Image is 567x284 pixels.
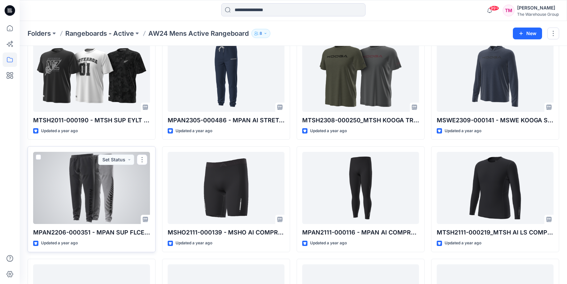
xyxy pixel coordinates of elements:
[33,116,150,125] p: MTSH2011-000190 - MTSH SUP EYLT PRT RECYCLED
[503,5,514,16] div: TM
[33,40,150,112] a: MTSH2011-000190 - MTSH SUP EYLT PRT RECYCLED
[260,30,262,37] p: 8
[251,29,270,38] button: 8
[302,228,419,237] p: MPAN2111-000116 - MPAN AI COMPRESSION
[168,40,284,112] a: MPAN2305-000486 - MPAN AI STRETCH JOGGER
[302,116,419,125] p: MTSH2308-000250_MTSH KOOGA TRAINING TEE
[437,228,554,237] p: MTSH2111-000219_MTSH AI LS COMPRESSION
[445,240,481,247] p: Updated a year ago
[517,12,559,17] div: The Warehouse Group
[437,116,554,125] p: MSWE2309-000141 - MSWE KOOGA STRETCH HOODIE Nett
[168,116,284,125] p: MPAN2305-000486 - MPAN AI STRETCH JOGGER
[41,128,78,134] p: Updated a year ago
[28,29,51,38] a: Folders
[302,152,419,224] a: MPAN2111-000116 - MPAN AI COMPRESSION
[445,128,481,134] p: Updated a year ago
[310,128,347,134] p: Updated a year ago
[176,240,212,247] p: Updated a year ago
[489,6,499,11] span: 99+
[437,40,554,112] a: MSWE2309-000141 - MSWE KOOGA STRETCH HOODIE Nett
[517,4,559,12] div: [PERSON_NAME]
[148,29,249,38] p: AW24 Mens Active Rangeboard
[33,228,150,237] p: MPAN2206-000351 - MPAN SUP FLCE TRACKPANT
[168,228,284,237] p: MSHO2111-000139 - MSHO AI COMPRESSION SHORT
[310,240,347,247] p: Updated a year ago
[513,28,542,39] button: New
[176,128,212,134] p: Updated a year ago
[33,152,150,224] a: MPAN2206-000351 - MPAN SUP FLCE TRACKPANT
[168,152,284,224] a: MSHO2111-000139 - MSHO AI COMPRESSION SHORT
[41,240,78,247] p: Updated a year ago
[437,152,554,224] a: MTSH2111-000219_MTSH AI LS COMPRESSION
[302,40,419,112] a: MTSH2308-000250_MTSH KOOGA TRAINING TEE
[65,29,134,38] a: Rangeboards - Active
